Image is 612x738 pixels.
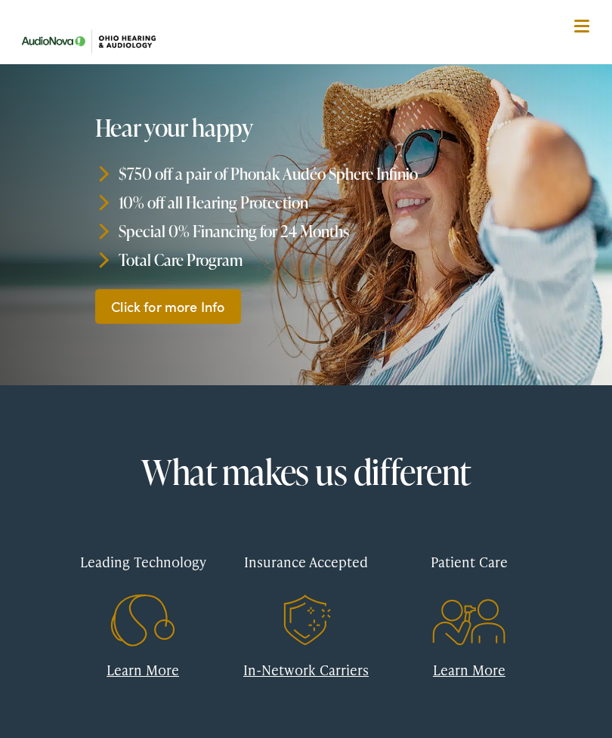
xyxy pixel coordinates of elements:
div: Patient Care [399,539,539,584]
a: Learn More [107,660,179,679]
a: What We Offer [23,60,600,107]
li: 10% off all Hearing Protection [95,188,524,217]
a: Patient Care [399,539,539,629]
h2: What makes us different [73,453,539,491]
div: Insurance Accepted [236,539,376,584]
a: Learn More [433,660,505,679]
a: Click for more Info [95,289,242,324]
li: Special 0% Financing for 24 Months [95,217,524,245]
a: Insurance Accepted [236,539,376,629]
li: $750 off a pair of Phonak Audéo Sphere Infinio [95,159,524,188]
li: Total Care Program [95,245,524,274]
a: Leading Technology [73,539,213,629]
a: In-Network Carriers [243,660,369,679]
h1: Hear your happy [95,114,337,140]
div: Leading Technology [73,539,213,584]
